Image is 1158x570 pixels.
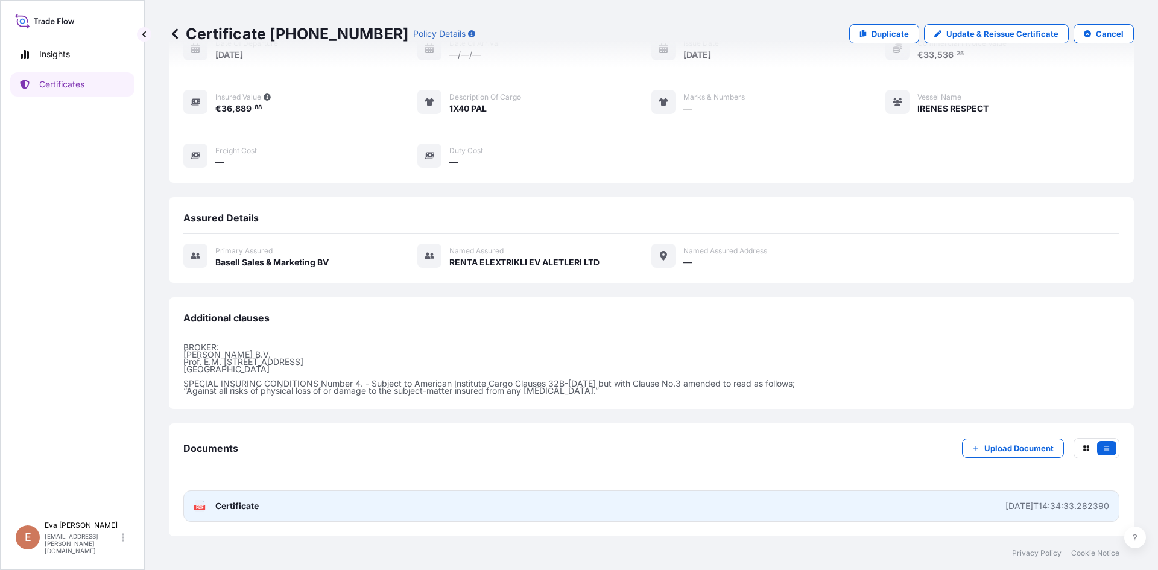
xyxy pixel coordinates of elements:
[1071,548,1119,558] a: Cookie Notice
[449,156,458,168] span: —
[962,439,1064,458] button: Upload Document
[183,212,259,224] span: Assured Details
[1096,28,1124,40] p: Cancel
[183,344,1119,394] p: BROKER: [PERSON_NAME] B.V. Prof. E.M. [STREET_ADDRESS] [GEOGRAPHIC_DATA] SPECIAL INSURING CONDITI...
[449,256,600,268] span: RENTA ELEXTRIKLI EV ALETLERI LTD
[1012,548,1061,558] a: Privacy Policy
[39,48,70,60] p: Insights
[984,442,1054,454] p: Upload Document
[413,28,466,40] p: Policy Details
[917,103,989,115] span: IRENES RESPECT
[215,246,273,256] span: Primary assured
[449,246,504,256] span: Named Assured
[39,78,84,90] p: Certificates
[235,104,252,113] span: 889
[683,256,692,268] span: —
[449,92,521,102] span: Description of cargo
[683,246,767,256] span: Named Assured Address
[215,146,257,156] span: Freight Cost
[183,312,270,324] span: Additional clauses
[183,442,238,454] span: Documents
[1005,500,1109,512] div: [DATE]T14:34:33.282390
[252,106,254,110] span: .
[683,92,745,102] span: Marks & Numbers
[1074,24,1134,43] button: Cancel
[169,24,408,43] p: Certificate [PHONE_NUMBER]
[221,104,232,113] span: 36
[449,103,487,115] span: 1X40 PAL
[10,42,134,66] a: Insights
[45,521,119,530] p: Eva [PERSON_NAME]
[215,256,329,268] span: Basell Sales & Marketing BV
[215,500,259,512] span: Certificate
[183,490,1119,522] a: PDFCertificate[DATE]T14:34:33.282390
[215,156,224,168] span: —
[917,92,961,102] span: Vessel Name
[232,104,235,113] span: ,
[849,24,919,43] a: Duplicate
[10,72,134,97] a: Certificates
[924,24,1069,43] a: Update & Reissue Certificate
[45,533,119,554] p: [EMAIL_ADDRESS][PERSON_NAME][DOMAIN_NAME]
[196,505,204,510] text: PDF
[683,103,692,115] span: —
[25,531,31,543] span: E
[255,106,262,110] span: 88
[215,104,221,113] span: €
[946,28,1058,40] p: Update & Reissue Certificate
[449,146,483,156] span: Duty Cost
[215,92,261,102] span: Insured Value
[872,28,909,40] p: Duplicate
